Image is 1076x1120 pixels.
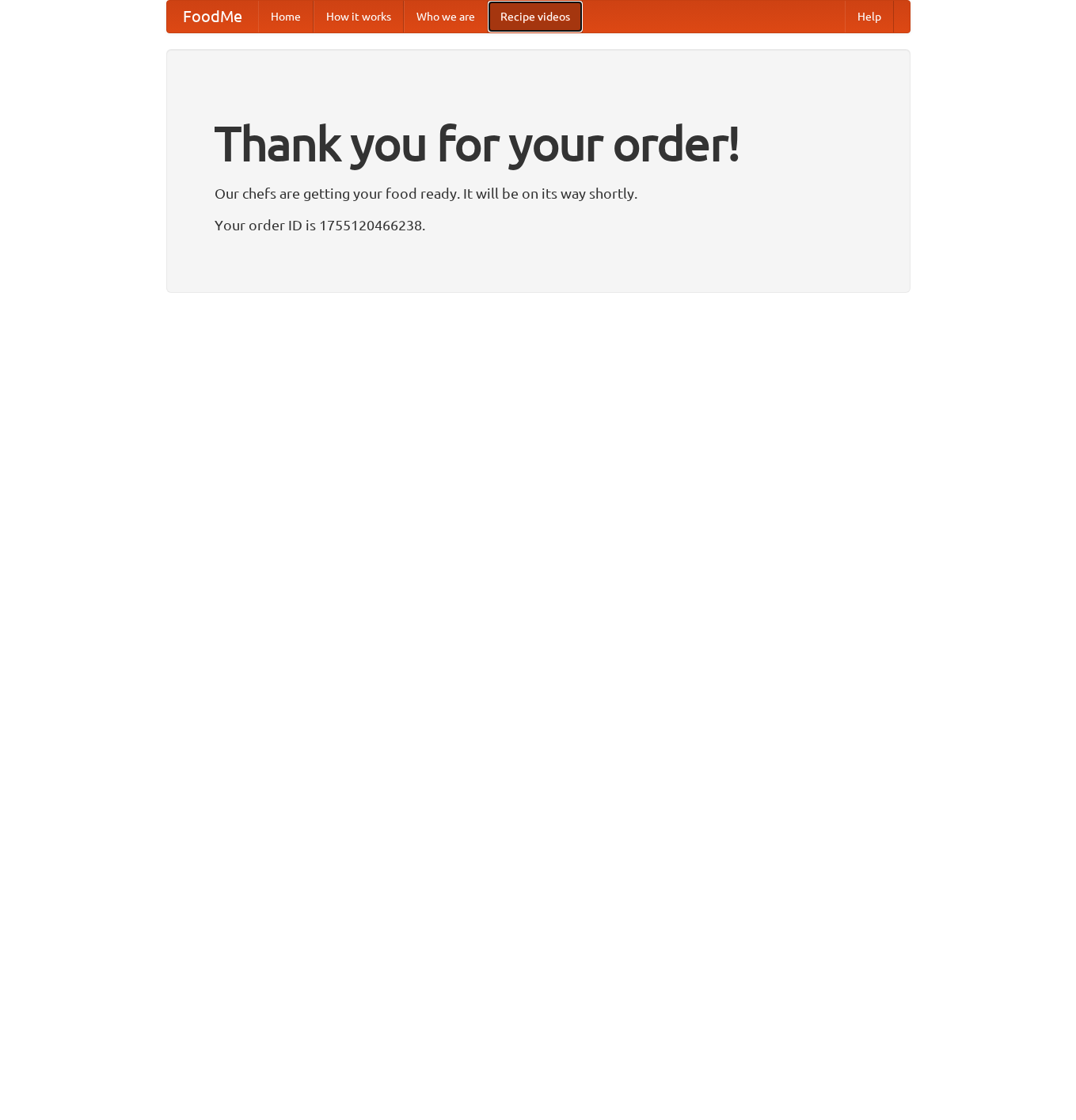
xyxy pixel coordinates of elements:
[215,181,862,205] p: Our chefs are getting your food ready. It will be on its way shortly.
[845,1,894,32] a: Help
[258,1,314,32] a: Home
[404,1,488,32] a: Who we are
[215,213,862,237] p: Your order ID is 1755120466238.
[488,1,583,32] a: Recipe videos
[314,1,404,32] a: How it works
[167,1,258,32] a: FoodMe
[215,105,862,181] h1: Thank you for your order!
